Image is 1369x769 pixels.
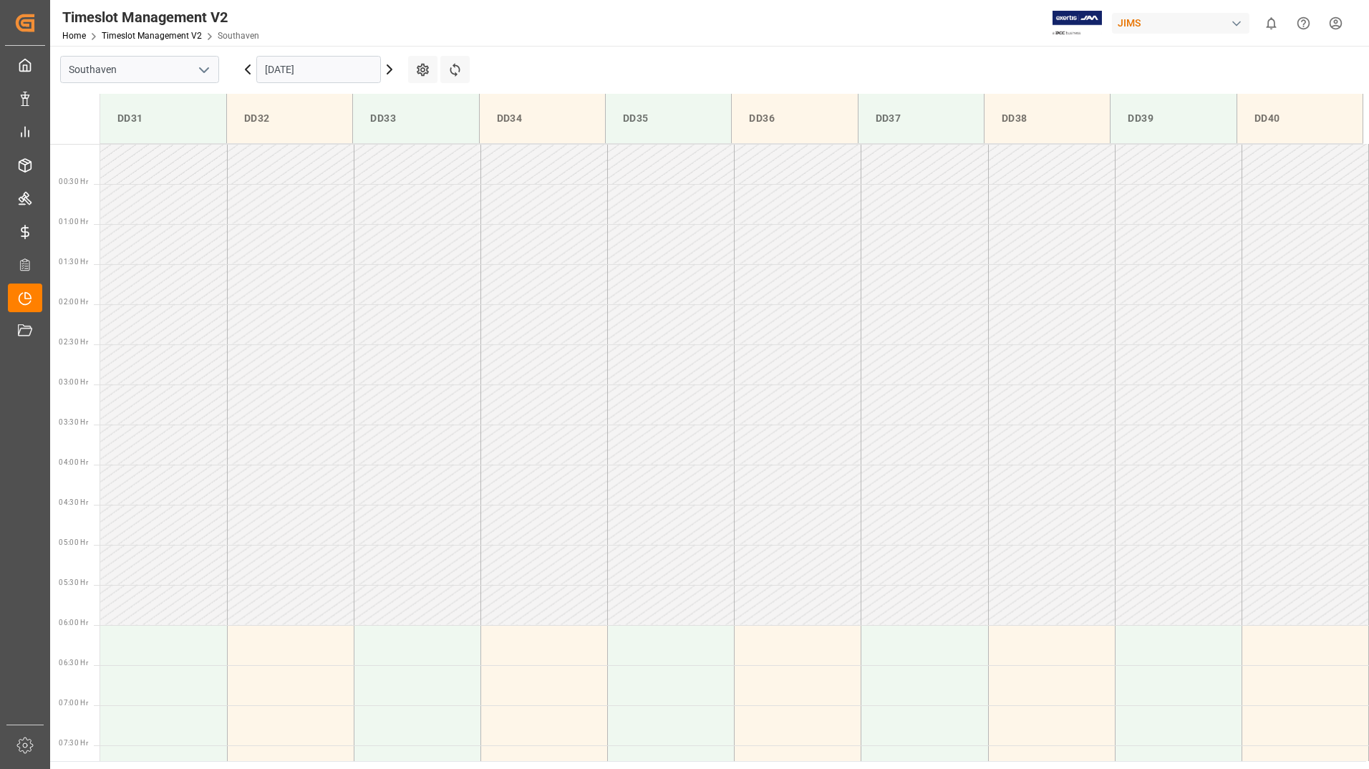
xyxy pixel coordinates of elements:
[1255,7,1287,39] button: show 0 new notifications
[59,699,88,707] span: 07:00 Hr
[1053,11,1102,36] img: Exertis%20JAM%20-%20Email%20Logo.jpg_1722504956.jpg
[59,258,88,266] span: 01:30 Hr
[1122,105,1224,132] div: DD39
[59,739,88,747] span: 07:30 Hr
[193,59,214,81] button: open menu
[59,218,88,226] span: 01:00 Hr
[1249,105,1351,132] div: DD40
[59,538,88,546] span: 05:00 Hr
[112,105,215,132] div: DD31
[59,298,88,306] span: 02:00 Hr
[59,338,88,346] span: 02:30 Hr
[59,659,88,667] span: 06:30 Hr
[996,105,1098,132] div: DD38
[59,378,88,386] span: 03:00 Hr
[62,31,86,41] a: Home
[256,56,381,83] input: DD.MM.YYYY
[238,105,341,132] div: DD32
[59,619,88,627] span: 06:00 Hr
[59,458,88,466] span: 04:00 Hr
[1112,13,1249,34] div: JIMS
[743,105,846,132] div: DD36
[491,105,594,132] div: DD34
[1287,7,1320,39] button: Help Center
[62,6,259,28] div: Timeslot Management V2
[102,31,202,41] a: Timeslot Management V2
[60,56,219,83] input: Type to search/select
[1112,9,1255,37] button: JIMS
[59,579,88,586] span: 05:30 Hr
[617,105,720,132] div: DD35
[59,178,88,185] span: 00:30 Hr
[59,498,88,506] span: 04:30 Hr
[59,418,88,426] span: 03:30 Hr
[870,105,972,132] div: DD37
[364,105,467,132] div: DD33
